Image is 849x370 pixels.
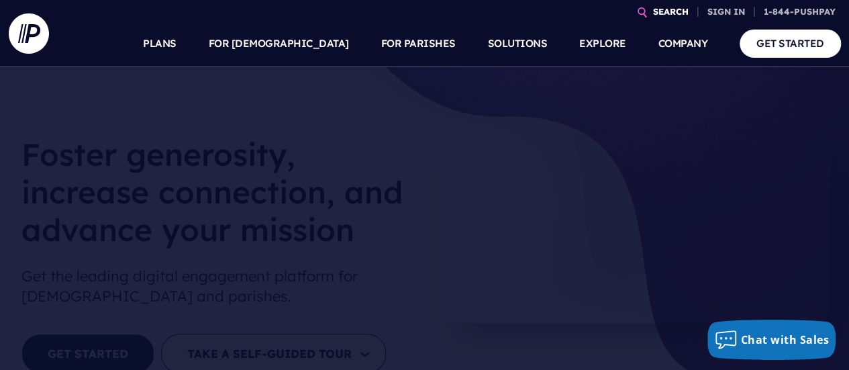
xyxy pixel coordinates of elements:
[488,20,548,67] a: SOLUTIONS
[707,320,836,360] button: Chat with Sales
[143,20,177,67] a: PLANS
[381,20,456,67] a: FOR PARISHES
[579,20,626,67] a: EXPLORE
[741,332,830,347] span: Chat with Sales
[209,20,349,67] a: FOR [DEMOGRAPHIC_DATA]
[658,20,708,67] a: COMPANY
[740,30,841,57] a: GET STARTED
